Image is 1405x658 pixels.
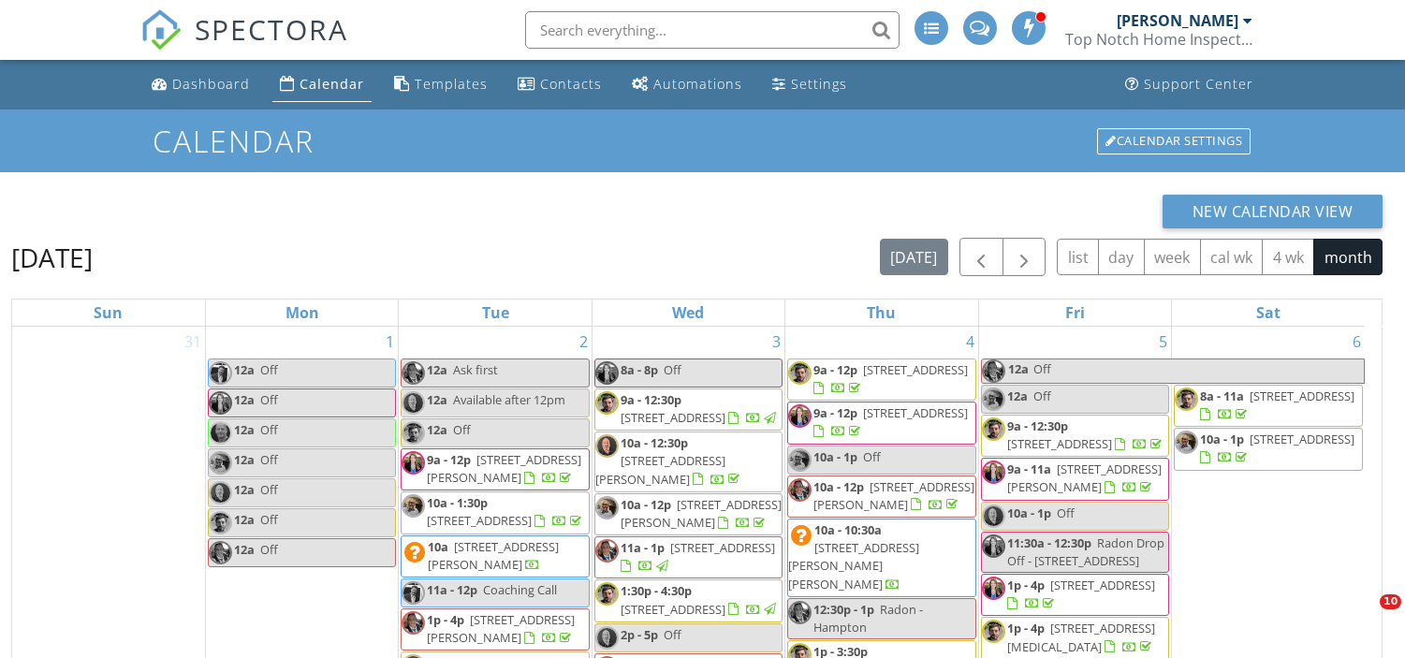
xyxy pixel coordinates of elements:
span: Off [664,626,681,643]
span: 12a [234,421,255,438]
span: Off [260,511,278,528]
span: [STREET_ADDRESS][PERSON_NAME][PERSON_NAME] [788,539,919,592]
div: Automations [653,75,742,93]
a: 10a - 10:30a [STREET_ADDRESS][PERSON_NAME][PERSON_NAME] [787,519,975,597]
img: ff73928170184bb7beeb2543a7642b44.jpeg [595,391,619,415]
a: 10a - 1:30p [STREET_ADDRESS] [427,494,585,529]
span: Off [260,391,278,408]
div: Support Center [1144,75,1253,93]
a: Friday [1061,300,1089,326]
img: profile_pic.jpg [209,361,232,385]
span: 11a - 12p [427,581,477,598]
img: 20240227_170353.jpg [788,448,812,472]
div: Templates [415,75,488,93]
img: screen_shot_20230525_at_5.56.01_pm.png [595,539,619,563]
span: Off [260,421,278,438]
span: [STREET_ADDRESS] [427,512,532,529]
img: 20240227_170353.jpg [982,387,1005,411]
a: 9a - 12p [STREET_ADDRESS] [813,404,968,439]
span: [STREET_ADDRESS][PERSON_NAME] [621,496,782,531]
a: 1:30p - 4:30p [STREET_ADDRESS] [621,582,779,617]
span: 2p - 5p [621,626,658,643]
span: 1p - 4p [1007,577,1045,593]
span: 10a - 12:30p [621,434,688,451]
a: Settings [765,67,855,102]
span: Ask first [453,361,498,378]
a: 9a - 12:30p [STREET_ADDRESS] [621,391,779,426]
span: [STREET_ADDRESS] [1050,577,1155,593]
span: 12a [234,541,255,558]
span: 12a [427,421,447,438]
span: [STREET_ADDRESS] [670,539,775,556]
a: Go to August 31, 2025 [181,327,205,357]
a: 9a - 12p [STREET_ADDRESS] [787,402,975,444]
a: Go to September 3, 2025 [768,327,784,357]
a: Go to September 2, 2025 [576,327,592,357]
a: Sunday [90,300,126,326]
span: [STREET_ADDRESS] [863,361,968,378]
span: 12a [234,361,255,378]
span: 12a [427,361,447,378]
a: 9a - 12p [STREET_ADDRESS] [787,358,975,401]
span: Coaching Call [483,581,557,598]
a: 9a - 11a [STREET_ADDRESS][PERSON_NAME] [981,458,1169,500]
span: [STREET_ADDRESS] [1007,435,1112,452]
button: day [1098,239,1145,275]
a: Saturday [1252,300,1284,326]
img: ff73928170184bb7beeb2543a7642b44.jpeg [595,582,619,606]
button: list [1057,239,1099,275]
img: screen_shot_20230525_at_5.56.01_pm.png [982,359,1005,383]
a: Calendar [272,67,372,102]
img: ff73928170184bb7beeb2543a7642b44.jpeg [982,620,1005,643]
span: 10a - 1p [1007,504,1051,521]
a: Wednesday [668,300,708,326]
span: 12a [1007,387,1028,404]
button: week [1144,239,1201,275]
span: 9a - 12:30p [1007,417,1068,434]
span: 10a - 1:30p [427,494,488,511]
a: Go to September 6, 2025 [1349,327,1365,357]
img: mike_picture_.jpg [209,421,232,445]
input: Search everything... [525,11,900,49]
span: Off [453,421,471,438]
a: 10a - 12p [STREET_ADDRESS][PERSON_NAME] [594,493,783,535]
img: 08.jpg [209,391,232,415]
img: ff73928170184bb7beeb2543a7642b44.jpeg [982,417,1005,441]
span: SPECTORA [195,9,348,49]
a: 8a - 11a [STREET_ADDRESS] [1200,387,1354,422]
a: 10a - 1p [STREET_ADDRESS] [1200,431,1354,465]
a: 1p - 4p [STREET_ADDRESS][PERSON_NAME] [401,608,589,651]
a: 8a - 11a [STREET_ADDRESS] [1174,385,1363,427]
a: 10a - 10:30a [STREET_ADDRESS][PERSON_NAME][PERSON_NAME] [788,521,919,592]
span: Off [1033,360,1051,377]
span: Off [260,541,278,558]
img: 20240227_170353.jpg [1175,431,1198,454]
a: 10a [STREET_ADDRESS][PERSON_NAME] [401,535,589,578]
a: 1:30p - 4:30p [STREET_ADDRESS] [594,579,783,621]
a: 9a - 12p [STREET_ADDRESS] [813,361,968,396]
span: 9a - 11a [1007,461,1051,477]
img: screen_shot_20230525_at_5.56.01_pm.png [788,478,812,502]
span: 8a - 8p [621,361,658,378]
a: 9a - 12:30p [STREET_ADDRESS] [981,415,1169,457]
img: screen_shot_20230525_at_5.56.01_pm.png [209,541,232,564]
a: 9a - 12p [STREET_ADDRESS][PERSON_NAME] [401,448,589,490]
span: [STREET_ADDRESS][PERSON_NAME] [427,451,581,486]
span: 10a - 10:30a [814,521,882,538]
span: 1p - 4p [427,611,464,628]
span: Available after 12pm [453,391,565,408]
span: [STREET_ADDRESS][PERSON_NAME] [428,538,559,573]
a: Go to September 5, 2025 [1155,327,1171,357]
span: 9a - 12p [427,451,471,468]
span: 12a [1007,359,1030,383]
span: 10a - 1p [813,448,857,465]
span: [STREET_ADDRESS][PERSON_NAME] [813,478,974,513]
a: 1p - 4p [STREET_ADDRESS][PERSON_NAME] [427,611,575,646]
span: 9a - 12p [813,404,857,421]
span: [STREET_ADDRESS] [863,404,968,421]
img: screen_shot_20230525_at_5.56.01_pm.png [788,601,812,624]
img: 08.jpg [595,361,619,385]
span: 12a [234,481,255,498]
a: Go to September 4, 2025 [962,327,978,357]
span: Off [260,451,278,468]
